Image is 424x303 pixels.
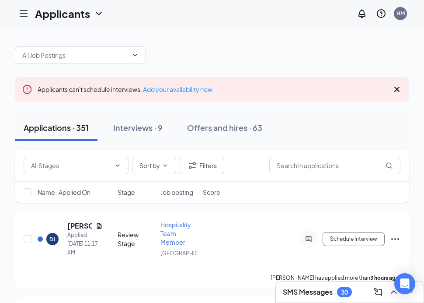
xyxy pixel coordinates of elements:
button: ChevronUp [387,285,401,299]
h1: Applicants [35,6,90,21]
button: Sort byChevronDown [132,157,176,174]
svg: Document [96,222,103,229]
div: HM [396,10,405,17]
div: Interviews · 9 [113,122,163,133]
svg: ActiveChat [303,236,314,243]
div: DJ [49,236,56,243]
button: Filter Filters [180,157,224,174]
input: Search in applications [269,157,400,174]
svg: Ellipses [390,234,400,244]
svg: QuestionInfo [376,8,386,19]
div: Review Stage [118,230,155,248]
input: All Job Postings [22,50,128,60]
span: Stage [118,188,135,197]
svg: MagnifyingGlass [386,162,393,169]
div: Applications · 351 [24,122,89,133]
svg: ChevronDown [94,8,104,19]
span: Applicants can't schedule interviews. [38,85,212,93]
b: 3 hours ago [370,275,399,281]
span: Score [203,188,220,197]
input: All Stages [31,161,111,170]
svg: ChevronDown [114,162,121,169]
span: [GEOGRAPHIC_DATA] [160,250,216,257]
svg: ChevronUp [389,287,399,297]
svg: ChevronDown [162,162,169,169]
svg: Notifications [357,8,367,19]
button: ComposeMessage [371,285,385,299]
svg: Filter [187,160,198,171]
svg: Cross [392,84,402,95]
span: Job posting [160,188,193,197]
a: Add your availability now [143,85,212,93]
svg: Hamburger [18,8,29,19]
div: 30 [341,289,348,296]
div: Offers and hires · 63 [187,122,262,133]
h3: SMS Messages [283,287,333,297]
h5: [PERSON_NAME] [67,221,92,231]
div: Open Intercom Messenger [394,273,415,294]
svg: Error [22,84,32,95]
svg: ComposeMessage [373,287,383,297]
p: [PERSON_NAME] has applied more than . [271,274,400,282]
span: Sort by [139,162,160,169]
svg: ChevronDown [132,52,139,59]
span: Hospitality Team Member [160,221,191,246]
div: Applied [DATE] 11:17 AM [67,231,103,257]
button: Schedule Interview [323,232,385,246]
span: Name · Applied On [38,188,90,197]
